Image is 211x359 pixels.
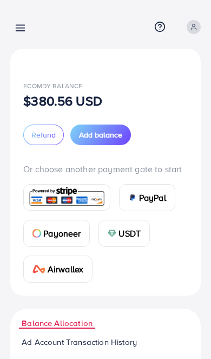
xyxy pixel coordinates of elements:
[27,186,107,209] img: card
[23,256,93,283] a: cardAirwallex
[70,125,131,145] button: Add balance
[23,184,110,211] a: card
[23,220,90,247] a: cardPayoneer
[23,81,82,90] span: Ecomdy Balance
[43,227,81,240] span: Payoneer
[98,220,150,247] a: cardUSDT
[32,229,41,238] img: card
[22,336,137,348] span: Ad Account Transaction History
[118,227,141,240] span: USDT
[79,129,122,140] span: Add balance
[22,317,93,329] span: Balance Allocation
[139,191,166,204] span: PayPal
[128,193,137,202] img: card
[32,265,45,273] img: card
[23,94,102,107] p: $380.56 USD
[165,310,203,351] iframe: Chat
[119,184,175,211] a: cardPayPal
[23,125,64,145] button: Refund
[31,129,56,140] span: Refund
[23,162,188,175] p: Or choose another payment gate to start
[48,263,83,276] span: Airwallex
[108,229,116,238] img: card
